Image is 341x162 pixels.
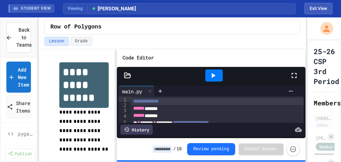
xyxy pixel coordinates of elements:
span: / [173,146,176,152]
button: Submit Answer [239,143,283,155]
a: Share Items [6,95,31,118]
span: 10 [177,146,182,152]
span: pygame Intro [18,130,34,137]
div: 1 [119,96,128,102]
div: History [120,125,153,135]
span: STUDENT VIEW [21,6,51,12]
div: 2 [119,102,128,107]
div: My Account [313,20,335,37]
span: Viewing [67,5,88,12]
h2: Members [314,98,341,108]
button: Lesson [44,37,69,46]
button: Back to Teams [6,22,31,53]
button: Exit student view [304,3,332,14]
span: Back to Teams [16,26,32,49]
span: [PERSON_NAME] [91,5,136,12]
span: Row of Polygons [50,23,102,31]
button: Review pending [187,143,235,155]
button: Grade [70,37,92,46]
div: 3 [119,107,128,113]
div: 4 [119,113,128,119]
iframe: chat widget [311,134,334,155]
span: Submit Answer [244,146,278,152]
div: main.py [119,88,146,95]
iframe: chat widget [282,103,334,133]
div: main.py [119,86,155,96]
button: Force resubmission of student's answer (Admin only) [286,142,300,156]
h1: 25-26 CSP 3rd Period [314,46,339,86]
a: Publish [5,148,35,158]
a: Add New Item [6,62,31,93]
h6: Code Editor [123,53,154,62]
div: 5 [119,119,128,127]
